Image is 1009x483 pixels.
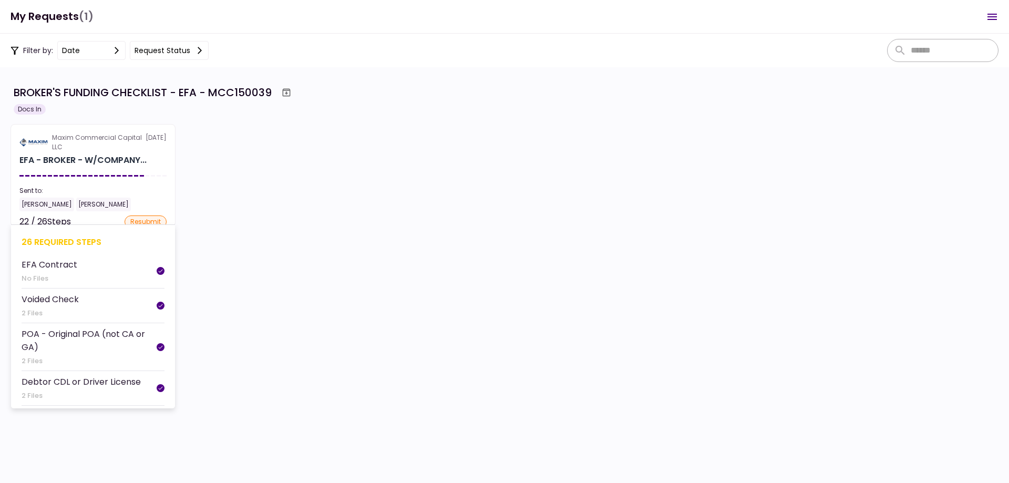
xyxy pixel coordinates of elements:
div: resubmit [125,215,167,228]
div: date [62,45,80,56]
div: [DATE] [19,133,167,152]
div: Debtor CDL or Driver License [22,375,141,388]
span: (1) [79,6,94,27]
img: Partner logo [19,138,48,147]
h1: My Requests [11,6,94,27]
div: Filter by: [11,41,209,60]
div: Sent to: [19,186,167,196]
div: No Files [22,273,77,284]
div: Docs In [14,104,46,115]
button: Archive workflow [277,83,296,102]
div: EFA - BROKER - W/COMPANY - FUNDING CHECKLIST for KIVU TRANSPORTATION LLC [19,154,147,167]
button: Request status [130,41,209,60]
div: 2 Files [22,390,141,401]
button: date [57,41,126,60]
div: 2 Files [22,356,157,366]
div: 2 Files [22,308,79,318]
div: 26 required steps [22,235,164,249]
div: BROKER'S FUNDING CHECKLIST - EFA - MCC150039 [14,85,272,100]
div: Maxim Commercial Capital LLC [52,133,146,152]
div: 22 / 26 Steps [19,215,71,228]
div: [PERSON_NAME] [19,198,74,211]
div: Voided Check [22,293,79,306]
div: EFA Contract [22,258,77,271]
button: Open menu [980,4,1005,29]
div: POA - Original POA (not CA or GA) [22,327,157,354]
div: [PERSON_NAME] [76,198,131,211]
